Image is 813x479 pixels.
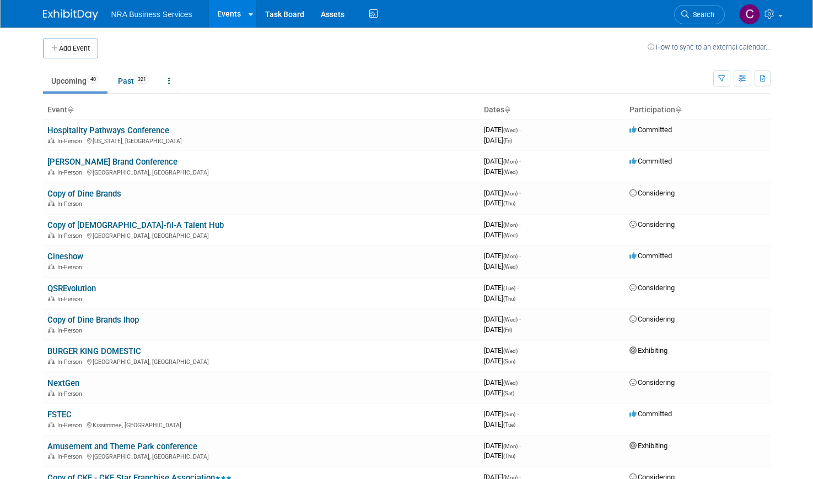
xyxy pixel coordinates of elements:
[503,390,514,396] span: (Sat)
[57,138,85,145] span: In-Person
[629,284,675,292] span: Considering
[47,167,475,176] div: [GEOGRAPHIC_DATA], [GEOGRAPHIC_DATA]
[47,126,169,135] a: Hospitality Pathways Conference
[484,136,512,144] span: [DATE]
[503,253,518,259] span: (Mon)
[503,200,515,206] span: (Thu)
[503,159,518,165] span: (Mon)
[484,284,519,292] span: [DATE]
[47,220,224,230] a: Copy of [DEMOGRAPHIC_DATA]-fil-A Talent Hub
[503,327,512,333] span: (Fri)
[43,9,98,20] img: ExhibitDay
[47,378,79,388] a: NextGen
[503,264,518,270] span: (Wed)
[484,220,521,228] span: [DATE]
[484,451,515,460] span: [DATE]
[48,296,55,301] img: In-Person Event
[484,189,521,197] span: [DATE]
[503,127,518,133] span: (Wed)
[47,157,177,167] a: [PERSON_NAME] Brand Conference
[629,189,675,197] span: Considering
[47,231,475,239] div: [GEOGRAPHIC_DATA], [GEOGRAPHIC_DATA]
[484,389,514,397] span: [DATE]
[484,315,521,323] span: [DATE]
[519,126,521,134] span: -
[503,285,515,291] span: (Tue)
[484,420,515,428] span: [DATE]
[57,264,85,271] span: In-Person
[484,262,518,270] span: [DATE]
[503,222,518,228] span: (Mon)
[625,101,771,119] th: Participation
[57,296,85,303] span: In-Person
[629,315,675,323] span: Considering
[629,378,675,387] span: Considering
[484,126,521,134] span: [DATE]
[484,252,521,260] span: [DATE]
[503,411,515,417] span: (Sun)
[503,443,518,449] span: (Mon)
[675,105,681,114] a: Sort by Participation Type
[484,346,521,355] span: [DATE]
[629,252,672,260] span: Committed
[47,442,197,451] a: Amusement and Theme Park conference
[484,231,518,239] span: [DATE]
[503,317,518,323] span: (Wed)
[110,70,158,91] a: Past321
[504,105,510,114] a: Sort by Start Date
[48,327,55,333] img: In-Person Event
[503,138,512,144] span: (Fri)
[57,390,85,398] span: In-Person
[629,410,672,418] span: Committed
[43,39,98,58] button: Add Event
[517,284,519,292] span: -
[519,220,521,228] span: -
[48,138,55,143] img: In-Person Event
[47,451,475,460] div: [GEOGRAPHIC_DATA], [GEOGRAPHIC_DATA]
[629,346,667,355] span: Exhibiting
[519,252,521,260] span: -
[519,378,521,387] span: -
[484,378,521,387] span: [DATE]
[629,126,672,134] span: Committed
[484,442,521,450] span: [DATE]
[739,4,760,25] img: Cynthia McIntosh
[48,390,55,396] img: In-Person Event
[648,43,771,51] a: How to sync to an external calendar...
[484,325,512,334] span: [DATE]
[484,157,521,165] span: [DATE]
[47,410,72,420] a: FSTEC
[48,422,55,427] img: In-Person Event
[47,136,475,145] div: [US_STATE], [GEOGRAPHIC_DATA]
[629,157,672,165] span: Committed
[503,358,515,364] span: (Sun)
[57,232,85,239] span: In-Person
[503,380,518,386] span: (Wed)
[48,453,55,459] img: In-Person Event
[519,346,521,355] span: -
[519,442,521,450] span: -
[47,189,121,199] a: Copy of Dine Brands
[503,232,518,238] span: (Wed)
[484,167,518,176] span: [DATE]
[47,357,475,366] div: [GEOGRAPHIC_DATA], [GEOGRAPHIC_DATA]
[48,232,55,238] img: In-Person Event
[519,315,521,323] span: -
[47,252,83,262] a: Cineshow
[48,264,55,269] img: In-Person Event
[47,284,96,293] a: QSREvolution
[48,200,55,206] img: In-Person Event
[503,190,518,197] span: (Mon)
[503,169,518,175] span: (Wed)
[674,5,725,24] a: Search
[48,358,55,364] img: In-Person Event
[629,220,675,228] span: Considering
[519,189,521,197] span: -
[47,315,139,325] a: Copy of Dine Brands Ihop
[519,157,521,165] span: -
[629,442,667,450] span: Exhibiting
[484,294,515,302] span: [DATE]
[57,327,85,334] span: In-Person
[503,422,515,428] span: (Tue)
[134,75,149,84] span: 321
